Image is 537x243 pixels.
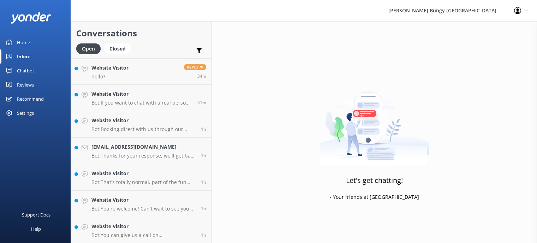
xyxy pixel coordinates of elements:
div: Help [31,222,41,236]
span: Oct 14 2025 02:39pm (UTC +13:00) Pacific/Auckland [201,153,206,159]
div: Settings [17,106,34,120]
h2: Conversations [76,26,206,40]
span: Oct 14 2025 03:08pm (UTC +13:00) Pacific/Auckland [197,73,206,79]
a: Closed [104,45,135,52]
p: Bot: You can give us a call on [PHONE_NUMBER] or [PHONE_NUMBER] to chat with a crew member. Our o... [91,232,196,238]
a: Website VisitorBot:You're welcome! Can't wait to see you both up there! 🤘1h [71,191,211,217]
span: Oct 14 2025 01:51pm (UTC +13:00) Pacific/Auckland [201,232,206,238]
div: Open [76,43,101,54]
h4: [EMAIL_ADDRESS][DOMAIN_NAME] [91,143,196,151]
h3: Let's get chatting! [346,175,403,186]
p: Bot: You're welcome! Can't wait to see you both up there! 🤘 [91,206,196,212]
h4: Website Visitor [91,90,192,98]
div: Reviews [17,78,34,92]
h4: Website Visitor [91,223,196,230]
span: Oct 14 2025 02:51pm (UTC +13:00) Pacific/Auckland [197,100,206,106]
a: Website VisitorBot:If you want to chat with a real person, give us a call at [PHONE_NUMBER] or [P... [71,85,211,111]
h4: Website Visitor [91,170,196,177]
p: Bot: That's totally normal, part of the fun and what leads to feeling accomplished post activity.... [91,179,196,185]
a: Website VisitorBot:Booking direct with us through our website always offers the best prices. Our ... [71,111,211,138]
h4: Website Visitor [91,64,129,72]
p: Bot: Thanks for your response, we'll get back to you as soon as we can during opening hours. [91,153,196,159]
a: [EMAIL_ADDRESS][DOMAIN_NAME]Bot:Thanks for your response, we'll get back to you as soon as we can... [71,138,211,164]
h4: Website Visitor [91,196,196,204]
h4: Website Visitor [91,117,196,124]
div: Home [17,35,30,49]
p: - Your friends at [GEOGRAPHIC_DATA] [330,193,419,201]
p: Bot: If you want to chat with a real person, give us a call at [PHONE_NUMBER] or [PHONE_NUMBER]. ... [91,100,192,106]
img: artwork of a man stealing a conversation from at giant smartphone [320,77,429,166]
div: Recommend [17,92,44,106]
p: hello? [91,73,129,80]
img: yonder-white-logo.png [11,12,51,24]
span: Reply [184,64,206,70]
span: Oct 14 2025 02:08pm (UTC +13:00) Pacific/Auckland [201,206,206,212]
p: Bot: Booking direct with us through our website always offers the best prices. Our combos are the... [91,126,196,132]
span: Oct 14 2025 02:41pm (UTC +13:00) Pacific/Auckland [201,126,206,132]
a: Website VisitorBot:That's totally normal, part of the fun and what leads to feeling accomplished ... [71,164,211,191]
div: Inbox [17,49,30,64]
a: Open [76,45,104,52]
span: Oct 14 2025 02:37pm (UTC +13:00) Pacific/Auckland [201,179,206,185]
div: Closed [104,43,131,54]
a: Website Visitorhello?Reply34m [71,58,211,85]
div: Support Docs [22,208,50,222]
div: Chatbot [17,64,34,78]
